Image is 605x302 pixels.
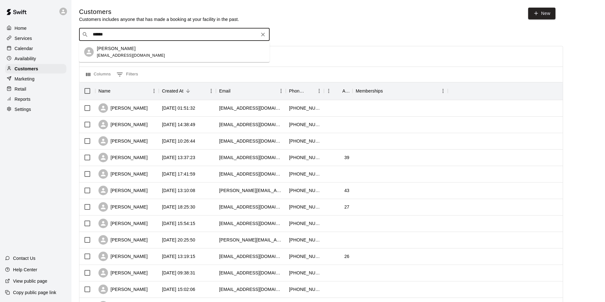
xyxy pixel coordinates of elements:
p: Help Center [13,267,37,273]
div: +14808482075 [289,286,321,292]
div: [PERSON_NAME] [98,285,148,294]
a: Settings [5,105,66,114]
div: Name [98,82,111,100]
button: Menu [438,86,448,96]
div: +19283225064 [289,154,321,161]
a: New [528,8,555,19]
div: 39 [344,154,349,161]
div: rgrankin22@gmail.com [219,204,283,210]
div: 2025-08-30 09:38:31 [162,270,195,276]
p: Reports [15,96,30,102]
div: +14803300706 [289,237,321,243]
div: +18103826767 [289,253,321,260]
p: [PERSON_NAME] [97,45,136,52]
p: Settings [15,106,31,112]
div: 2025-08-29 15:02:06 [162,286,195,292]
p: Contact Us [13,255,36,261]
p: Calendar [15,45,33,52]
div: Memberships [356,82,383,100]
div: Jordan Rodgers [84,47,94,57]
div: shira99@yahoo.com [219,270,283,276]
div: karen@bodybybutter.com [219,237,283,243]
p: Customers [15,66,38,72]
div: 2025-09-14 10:26:44 [162,138,195,144]
button: Sort [306,87,314,95]
div: +15754964067 [289,171,321,177]
button: Select columns [84,69,112,80]
button: Sort [111,87,119,95]
a: Availability [5,54,66,63]
div: 2025-09-06 13:10:08 [162,187,195,194]
span: [EMAIL_ADDRESS][DOMAIN_NAME] [97,53,165,58]
div: +14802017929 [289,138,321,144]
div: 43 [344,187,349,194]
div: +12188393557 [289,270,321,276]
div: +19499229618 [289,105,321,111]
button: Menu [206,86,216,96]
button: Sort [231,87,239,95]
div: 2025-09-13 13:37:23 [162,154,195,161]
a: Calendar [5,44,66,53]
div: +17138656040 [289,121,321,128]
div: [PERSON_NAME] [98,252,148,261]
p: Marketing [15,76,35,82]
p: Copy public page link [13,289,56,296]
div: Phone Number [286,82,324,100]
div: [PERSON_NAME] [98,153,148,162]
div: Retail [5,84,66,94]
a: Home [5,23,66,33]
button: Sort [383,87,392,95]
div: Reports [5,94,66,104]
div: Age [324,82,353,100]
button: Menu [324,86,333,96]
h5: Customers [79,8,239,16]
a: Services [5,34,66,43]
div: waltertyler44@gmail.com [219,220,283,227]
button: Clear [259,30,267,39]
div: Age [342,82,349,100]
div: hiroller222@gmail.com [219,121,283,128]
div: [PERSON_NAME] [98,120,148,129]
div: Memberships [353,82,448,100]
p: Services [15,35,32,42]
a: Customers [5,64,66,74]
div: Created At [159,82,216,100]
div: 2025-09-15 01:51:32 [162,105,195,111]
div: +17039397355 [289,204,321,210]
div: Created At [162,82,184,100]
div: +14802709050 [289,220,321,227]
div: ltpharen@gmail.com [219,105,283,111]
div: 2025-09-05 18:25:30 [162,204,195,210]
div: wade.rick00@gmail.com [219,187,283,194]
div: Phone Number [289,82,306,100]
p: Availability [15,55,36,62]
div: [PERSON_NAME] [98,235,148,245]
div: Email [219,82,231,100]
p: Retail [15,86,26,92]
div: [PERSON_NAME] [98,103,148,113]
div: 2025-09-03 20:25:50 [162,237,195,243]
div: [PERSON_NAME] [98,136,148,146]
div: [PERSON_NAME] [98,219,148,228]
div: [PERSON_NAME] [98,186,148,195]
button: Menu [314,86,324,96]
div: 26 [344,253,349,260]
p: Customers includes anyone that has made a booking at your facility in the past. [79,16,239,22]
button: Menu [149,86,159,96]
div: reedchiro@msn.com [219,138,283,144]
button: Sort [184,87,192,95]
div: [PERSON_NAME] [98,268,148,278]
a: Marketing [5,74,66,84]
div: 2025-09-05 15:54:15 [162,220,195,227]
button: Menu [276,86,286,96]
div: +16232173121 [289,187,321,194]
div: qrscrivner@live.com [219,286,283,292]
div: aniyael1431@gmail.com [219,171,283,177]
div: Search customers by name or email [79,28,270,41]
